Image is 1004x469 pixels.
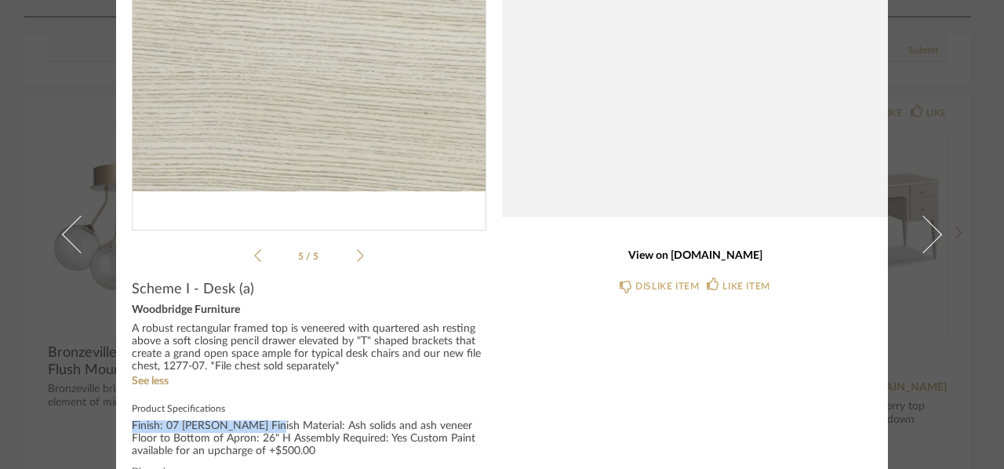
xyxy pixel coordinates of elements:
[132,402,486,414] label: Product Specifications
[132,323,486,373] div: A robust rectangular framed top is veneered with quartered ash resting above a soft closing penci...
[635,278,699,294] div: DISLIKE ITEM
[132,281,254,298] span: Scheme I - Desk (a)
[132,420,486,458] div: Finish: 07 [PERSON_NAME] Finish Material: Ash solids and ash veneer Floor to Bottom of Apron: 26"...
[518,249,872,263] a: View on [DOMAIN_NAME]
[298,252,306,261] span: 5
[132,376,169,387] a: See less
[722,278,769,294] div: LIKE ITEM
[132,304,486,317] div: Woodbridge Furniture
[313,252,321,261] span: 5
[306,252,313,261] span: /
